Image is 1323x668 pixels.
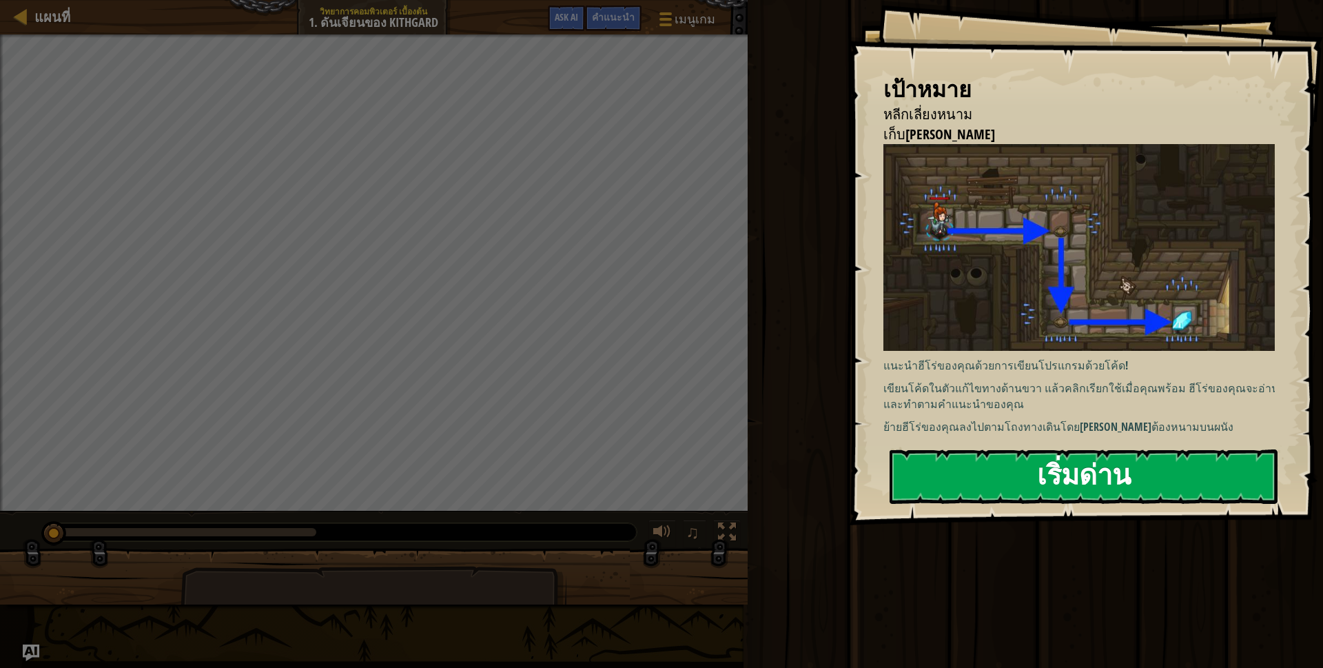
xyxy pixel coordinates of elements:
[686,522,699,543] span: ♫
[648,6,724,38] button: เมนูเกม
[890,449,1278,504] button: เริ่มด่าน
[883,105,972,123] span: หลีกเลี่ยงหนาม
[592,10,635,23] span: คำแนะนำ
[883,74,1275,105] div: เป้าหมาย
[883,358,1286,374] p: แนะนำฮีโร่ของคุณด้วยการเขียนโปรแกรมด้วยโค้ด!
[34,8,70,26] span: แผนที่
[866,105,1271,125] li: หลีกเลี่ยงหนาม
[683,520,706,548] button: ♫
[675,10,715,28] span: เมนูเกม
[548,6,585,31] button: Ask AI
[648,520,676,548] button: ปรับระดับเสียง
[713,520,741,548] button: สลับเป็นเต็มจอ
[555,10,578,23] span: Ask AI
[883,125,995,143] span: เก็บ[PERSON_NAME]
[23,645,39,661] button: Ask AI
[866,125,1271,145] li: เก็บอัญมณี
[883,419,1286,435] p: ย้ายฮีโร่ของคุณลงไปตามโถงทางเดินโดย[PERSON_NAME]ต้องหนามบนผนัง
[883,381,1286,412] p: เขียนโค้ดในตัวแก้ไขทางด้านขวา แล้วคลิกเรียกใช้เมื่อคุณพร้อม ฮีโร่ของคุณจะอ่านและทำตามคำแนะนำของคุณ
[28,8,70,26] a: แผนที่
[883,144,1286,351] img: Dungeons of kithgard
